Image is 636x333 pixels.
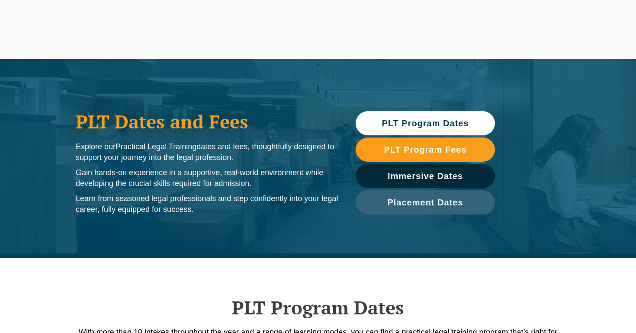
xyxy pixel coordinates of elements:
p: Gain hands-on experience in a supportive, real-world environment while developing the crucial ski... [76,167,338,189]
a: Placement Dates [356,190,495,215]
span: Placement Dates [387,198,463,207]
h1: PLT Dates and Fees [76,111,338,132]
span: Immersive Dates [388,172,463,180]
a: Immersive Dates [356,164,495,188]
a: PLT Program Dates [356,111,495,135]
a: PLT Program Fees [356,138,495,162]
p: Explore our dates and fees, thoughtfully designed to support your journey into the legal profession. [76,141,338,163]
span: PLT Program Dates [382,119,469,128]
p: Learn from seasoned legal professionals and step confidently into your legal career, fully equipp... [76,193,338,215]
span: Practical Legal Training [116,142,196,151]
h2: PLT Program Dates [71,297,565,318]
span: PLT Program Fees [384,145,466,154]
